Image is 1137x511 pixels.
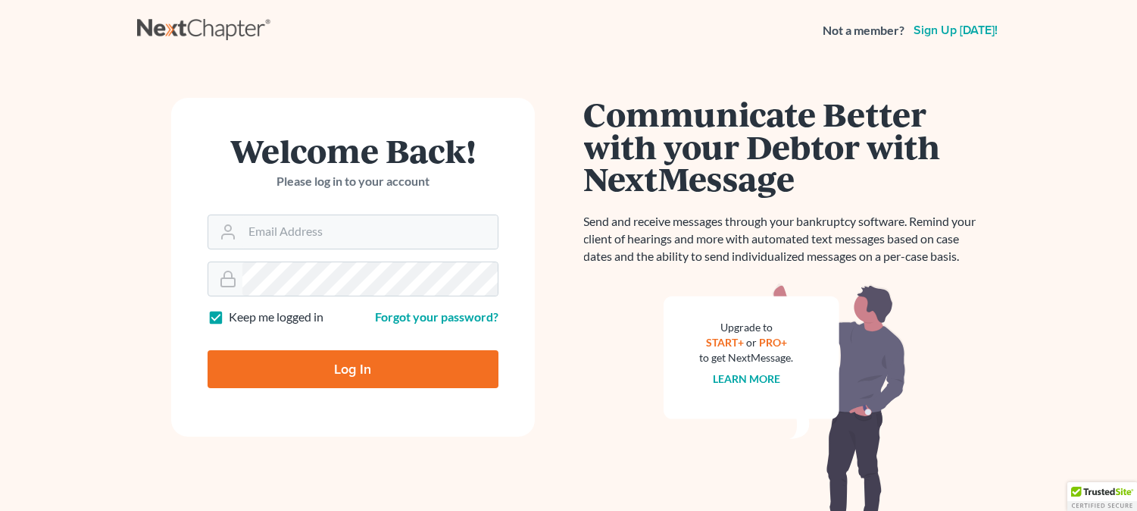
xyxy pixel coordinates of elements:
strong: Not a member? [823,22,904,39]
h1: Welcome Back! [208,134,498,167]
a: Forgot your password? [375,309,498,324]
span: or [746,336,757,349]
h1: Communicate Better with your Debtor with NextMessage [584,98,986,195]
label: Keep me logged in [229,309,323,326]
input: Log In [208,350,498,388]
p: Please log in to your account [208,173,498,190]
div: TrustedSite Certified [1067,482,1137,511]
a: Learn more [713,372,780,385]
div: Upgrade to [700,320,794,335]
a: Sign up [DATE]! [911,24,1001,36]
a: PRO+ [759,336,787,349]
p: Send and receive messages through your bankruptcy software. Remind your client of hearings and mo... [584,213,986,265]
div: to get NextMessage. [700,350,794,365]
input: Email Address [242,215,498,249]
a: START+ [706,336,744,349]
